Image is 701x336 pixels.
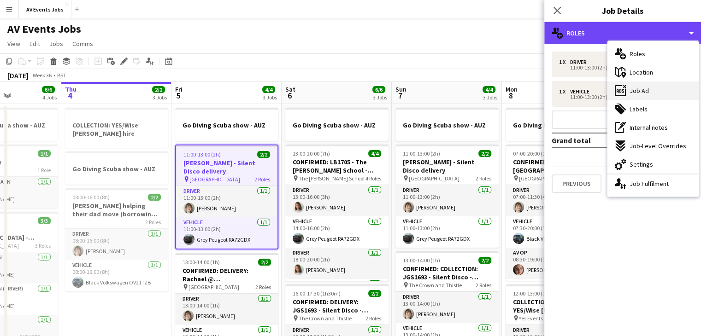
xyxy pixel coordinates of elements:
[148,194,161,201] span: 2/2
[65,151,168,185] app-job-card: Go Diving Scuba show - AUZ
[175,121,278,129] h3: Go Diving Scuba show - AUZ
[506,216,609,248] app-card-role: Vehicle1/107:30-20:00 (12h30m)Black Volkswagen OV21TZB
[544,5,701,17] h3: Job Details
[395,216,499,248] app-card-role: Vehicle1/111:00-13:00 (2h)Grey Peugeot RA72GDX
[483,86,495,93] span: 4/4
[72,194,110,201] span: 08:00-16:00 (8h)
[559,88,570,95] div: 1 x
[183,259,220,266] span: 13:00-14:00 (1h)
[72,40,93,48] span: Comms
[506,85,518,93] span: Mon
[255,284,271,290] span: 2 Roles
[175,145,278,249] app-job-card: 11:00-13:00 (2h)2/2[PERSON_NAME] - Silent Disco delivery [GEOGRAPHIC_DATA]2 RolesDriver1/111:00-1...
[65,85,77,93] span: Thu
[403,257,440,264] span: 13:00-14:00 (1h)
[189,176,240,183] span: [GEOGRAPHIC_DATA]
[630,142,686,150] span: Job-Level Overrides
[284,90,295,101] span: 6
[630,160,653,168] span: Settings
[263,94,277,101] div: 3 Jobs
[559,59,570,65] div: 1 x
[395,145,499,248] app-job-card: 11:00-13:00 (2h)2/2[PERSON_NAME] - Silent Disco delivery [GEOGRAPHIC_DATA]2 RolesDriver1/111:00-1...
[7,40,20,48] span: View
[552,174,601,193] button: Previous
[176,217,277,249] app-card-role: Vehicle1/111:00-13:00 (2h)Grey Peugeot RA72GDX
[552,110,694,129] button: Add role
[285,248,389,279] app-card-role: Driver1/118:00-20:00 (2h)[PERSON_NAME]
[630,123,668,132] span: Internal notes
[285,145,389,281] app-job-card: 13:00-20:00 (7h)4/4CONFIRMED: LB1705 - The [PERSON_NAME] School - Spotlight hire The [PERSON_NAME...
[285,216,389,248] app-card-role: Vehicle1/114:00-16:00 (2h)Grey Peugeot RA72GDX
[483,94,497,101] div: 3 Jobs
[69,38,97,50] a: Comms
[513,290,550,297] span: 12:00-13:00 (1h)
[153,94,167,101] div: 3 Jobs
[285,121,389,129] h3: Go Diving Scuba show - AUZ
[4,38,24,50] a: View
[285,158,389,174] h3: CONFIRMED: LB1705 - The [PERSON_NAME] School - Spotlight hire
[42,94,57,101] div: 4 Jobs
[476,175,491,182] span: 2 Roles
[65,260,168,291] app-card-role: Vehicle1/108:00-16:00 (8h)Black Volkswagen OV21TZB
[57,72,66,79] div: BST
[519,315,543,322] span: Yes Events
[285,279,389,310] app-card-role: Vehicle1/1
[42,86,55,93] span: 6/6
[506,145,609,281] app-job-card: 07:00-20:00 (13h)4/4CONFIRMED - JGS1553 - [GEOGRAPHIC_DATA] [GEOGRAPHIC_DATA]4 RolesDriver1/107:0...
[506,248,609,279] app-card-role: AV Op1/108:30-19:00 (10h30m)[PERSON_NAME]
[559,95,677,99] div: 11:00-13:00 (2h)
[504,90,518,101] span: 8
[176,159,277,175] h3: [PERSON_NAME] - Silent Disco delivery
[65,108,168,148] app-job-card: COLLECTION: YES/Wise [PERSON_NAME] hire
[395,85,406,93] span: Sun
[403,150,440,157] span: 11:00-13:00 (2h)
[365,315,381,322] span: 2 Roles
[176,186,277,217] app-card-role: Driver1/111:00-13:00 (2h)[PERSON_NAME]
[65,165,168,173] h3: Go Diving Scuba show - AUZ
[394,90,406,101] span: 7
[552,133,650,148] td: Grand total
[38,150,51,157] span: 1/1
[65,229,168,260] app-card-role: Driver1/108:00-16:00 (8h)[PERSON_NAME]
[607,174,699,193] div: Job Fulfilment
[478,150,491,157] span: 2/2
[175,85,183,93] span: Fri
[630,105,648,113] span: Labels
[175,108,278,141] div: Go Diving Scuba show - AUZ
[372,86,385,93] span: 6/6
[395,265,499,281] h3: CONFIRMED: COLLECTION: JGS1693 - Silent Disco - Reanne
[299,315,352,322] span: The Crown and Thistle
[19,0,71,18] button: AV Events Jobs
[395,158,499,174] h3: [PERSON_NAME] - Silent Disco delivery
[570,59,590,65] div: Driver
[395,108,499,141] app-job-card: Go Diving Scuba show - AUZ
[409,175,459,182] span: [GEOGRAPHIC_DATA]
[65,121,168,138] h3: COLLECTION: YES/Wise [PERSON_NAME] hire
[189,284,239,290] span: [GEOGRAPHIC_DATA]
[30,72,53,79] span: Week 36
[513,150,553,157] span: 07:00-20:00 (13h)
[26,38,44,50] a: Edit
[145,219,161,226] span: 2 Roles
[506,108,609,141] app-job-card: Go Diving Scuba show - AUZ
[175,266,278,283] h3: CONFIRMED: DELIVERY: Rachael @ [GEOGRAPHIC_DATA]
[395,185,499,216] app-card-role: Driver1/111:00-13:00 (2h)[PERSON_NAME]
[395,121,499,129] h3: Go Diving Scuba show - AUZ
[35,242,51,249] span: 3 Roles
[175,294,278,325] app-card-role: Driver1/113:00-14:00 (1h)[PERSON_NAME]
[65,188,168,291] app-job-card: 08:00-16:00 (8h)2/2[PERSON_NAME] helping their dad move (borrowing the van)2 RolesDriver1/108:00-...
[46,38,67,50] a: Jobs
[38,217,51,224] span: 3/3
[373,94,387,101] div: 3 Jobs
[49,40,63,48] span: Jobs
[409,282,462,289] span: The Crown and Thistle
[506,298,609,314] h3: COLLECTION: LB1736 - YES/Wise [PERSON_NAME] hire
